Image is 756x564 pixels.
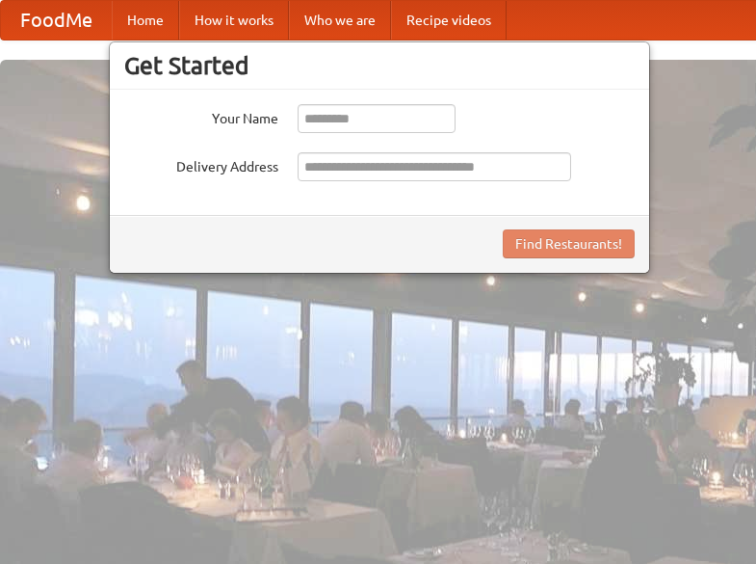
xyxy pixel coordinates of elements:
[124,152,278,176] label: Delivery Address
[391,1,507,40] a: Recipe videos
[1,1,112,40] a: FoodMe
[179,1,289,40] a: How it works
[289,1,391,40] a: Who we are
[124,104,278,128] label: Your Name
[112,1,179,40] a: Home
[124,51,635,80] h3: Get Started
[503,229,635,258] button: Find Restaurants!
